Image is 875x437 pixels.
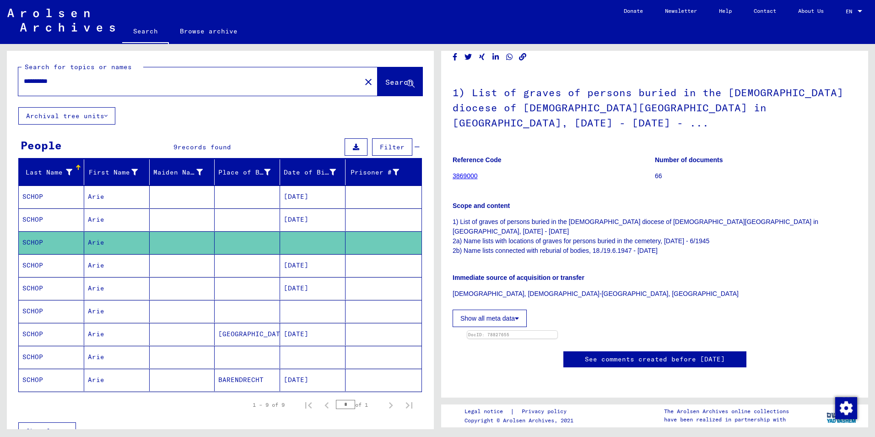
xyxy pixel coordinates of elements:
mat-cell: SCHOP [19,300,84,322]
mat-label: Search for topics or names [25,63,132,71]
mat-cell: Arie [84,186,150,208]
p: 66 [655,171,857,181]
div: | [465,407,578,416]
mat-cell: Arie [84,369,150,391]
span: Show less [26,427,63,435]
b: Number of documents [655,156,723,164]
p: The Arolsen Archives online collections [664,407,789,415]
button: Share on WhatsApp [505,51,514,63]
a: Browse archive [169,20,248,42]
div: Place of Birth [218,165,282,180]
p: Copyright © Arolsen Archives, 2021 [465,416,578,425]
b: Reference Code [453,156,502,164]
mat-header-cell: First Name [84,159,150,185]
mat-cell: SCHOP [19,231,84,254]
mat-cell: BARENDRECHT [215,369,280,391]
mat-cell: [DATE] [280,369,346,391]
p: have been realized in partnership with [664,415,789,424]
div: 1 – 9 of 9 [253,401,285,409]
button: Filter [372,138,412,156]
mat-cell: SCHOP [19,346,84,368]
button: Last page [400,396,418,414]
div: Change consent [835,397,857,419]
button: First page [299,396,318,414]
a: Privacy policy [514,407,578,416]
button: Clear [359,72,378,91]
b: Immediate source of acquisition or transfer [453,274,584,281]
p: 1) List of graves of persons buried in the [DEMOGRAPHIC_DATA] diocese of [DEMOGRAPHIC_DATA][GEOGR... [453,217,857,256]
mat-header-cell: Last Name [19,159,84,185]
button: Share on Xing [477,51,487,63]
mat-icon: close [363,76,374,87]
mat-cell: Arie [84,346,150,368]
a: 3869000 [453,172,478,180]
mat-cell: SCHOP [19,208,84,231]
div: People [21,137,62,153]
mat-cell: Arie [84,254,150,277]
mat-cell: [DATE] [280,186,346,208]
span: 9 [173,143,178,151]
mat-cell: SCHOP [19,277,84,300]
mat-header-cell: Prisoner # [346,159,421,185]
mat-cell: [DATE] [280,277,346,300]
div: Place of Birth [218,168,270,177]
a: Search [122,20,169,44]
mat-cell: SCHOP [19,254,84,277]
a: Legal notice [465,407,510,416]
p: [DEMOGRAPHIC_DATA], [DEMOGRAPHIC_DATA]-[GEOGRAPHIC_DATA], [GEOGRAPHIC_DATA] [453,289,857,299]
mat-cell: [DATE] [280,208,346,231]
button: Share on LinkedIn [491,51,501,63]
mat-header-cell: Date of Birth [280,159,346,185]
mat-cell: Arie [84,323,150,345]
button: Show all meta data [453,310,527,327]
button: Next page [382,396,400,414]
h1: 1) List of graves of persons buried in the [DEMOGRAPHIC_DATA] diocese of [DEMOGRAPHIC_DATA][GEOGR... [453,71,857,142]
mat-cell: [GEOGRAPHIC_DATA] [215,323,280,345]
div: Prisoner # [349,165,410,180]
button: Search [378,67,422,96]
button: Archival tree units [18,107,115,125]
button: Share on Facebook [450,51,460,63]
div: Prisoner # [349,168,399,177]
mat-cell: [DATE] [280,254,346,277]
mat-cell: SCHOP [19,186,84,208]
div: Maiden Name [153,168,203,177]
div: First Name [88,165,149,180]
mat-header-cell: Maiden Name [150,159,215,185]
div: First Name [88,168,138,177]
div: Last Name [22,168,72,177]
mat-cell: Arie [84,300,150,322]
div: Date of Birth [284,165,347,180]
img: Arolsen_neg.svg [7,9,115,32]
button: Share on Twitter [464,51,473,63]
mat-cell: SCHOP [19,323,84,345]
img: yv_logo.png [825,404,859,427]
button: Copy link [518,51,528,63]
mat-cell: Arie [84,277,150,300]
div: Maiden Name [153,165,215,180]
mat-cell: [DATE] [280,323,346,345]
span: records found [178,143,231,151]
span: Search [385,77,413,87]
mat-cell: Arie [84,231,150,254]
a: DocID: 78827655 [468,332,509,337]
div: of 1 [336,400,382,409]
div: Date of Birth [284,168,336,177]
mat-cell: SCHOP [19,369,84,391]
span: EN [846,8,856,15]
button: Previous page [318,396,336,414]
b: Scope and content [453,202,510,209]
mat-cell: Arie [84,208,150,231]
div: Last Name [22,165,84,180]
img: Change consent [835,397,857,419]
a: See comments created before [DATE] [585,355,725,364]
mat-header-cell: Place of Birth [215,159,280,185]
span: Filter [380,143,405,151]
